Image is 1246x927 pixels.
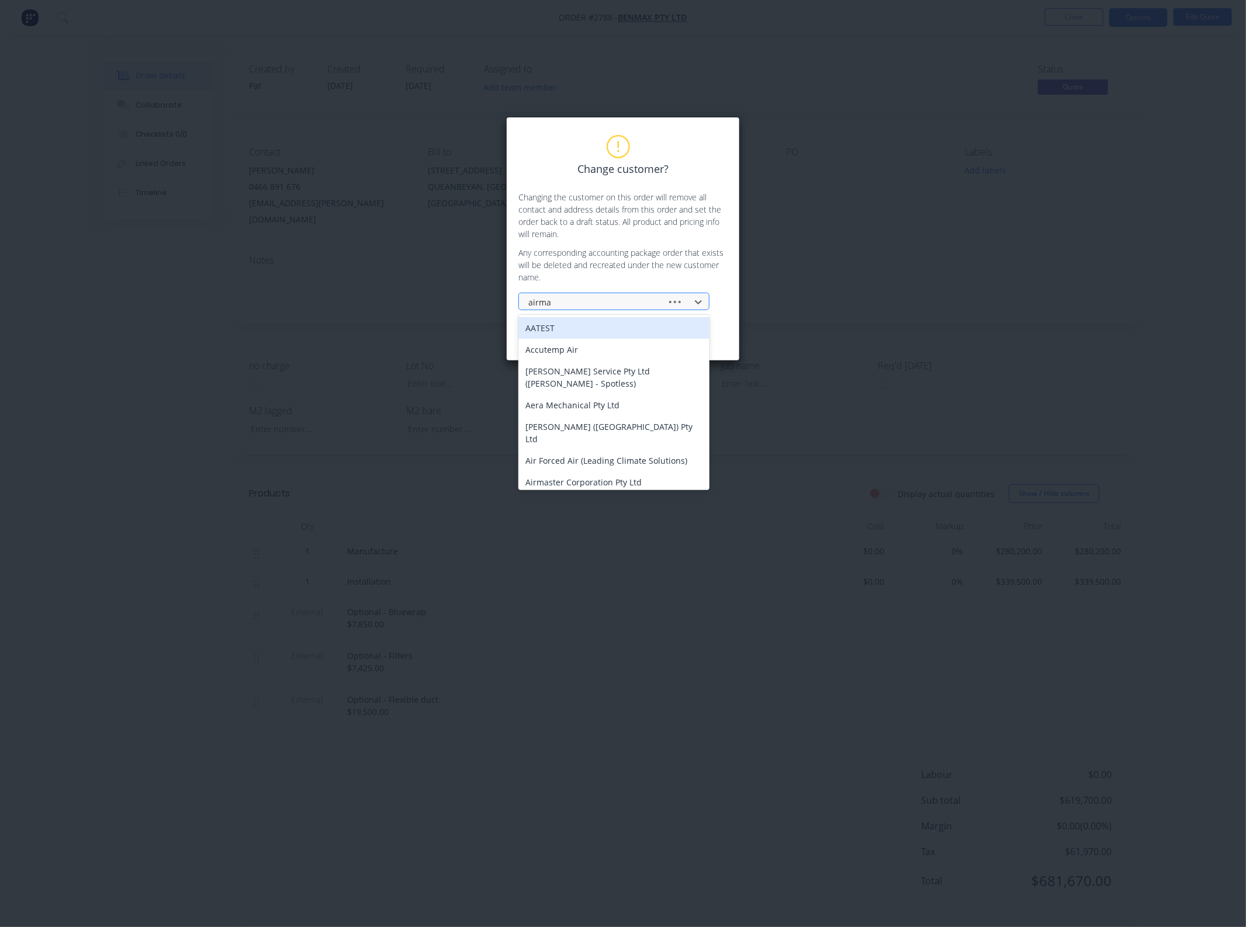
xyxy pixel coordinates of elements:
div: [PERSON_NAME] ([GEOGRAPHIC_DATA]) Pty Ltd [518,416,709,450]
p: Changing the customer on this order will remove all contact and address details from this order a... [518,191,728,240]
div: Air Forced Air (Leading Climate Solutions) [518,450,709,471]
div: AATEST [518,317,709,339]
span: Change customer? [577,161,669,177]
div: Aera Mechanical Pty Ltd [518,394,709,416]
div: Airmaster Corporation Pty Ltd [518,471,709,493]
p: Any corresponding accounting package order that exists will be deleted and recreated under the ne... [518,246,728,283]
div: Accutemp Air [518,339,709,360]
div: [PERSON_NAME] Service Pty Ltd ([PERSON_NAME] - Spotless) [518,360,709,394]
